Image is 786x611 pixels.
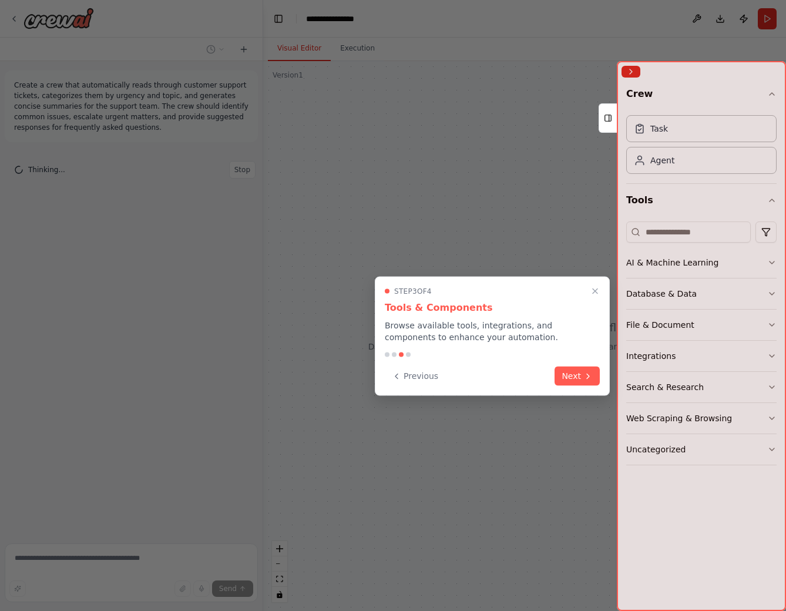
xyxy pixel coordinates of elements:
[385,367,445,386] button: Previous
[385,301,600,315] h3: Tools & Components
[394,287,432,296] span: Step 3 of 4
[555,367,600,386] button: Next
[385,320,600,343] p: Browse available tools, integrations, and components to enhance your automation.
[588,284,602,298] button: Close walkthrough
[270,11,287,27] button: Hide left sidebar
